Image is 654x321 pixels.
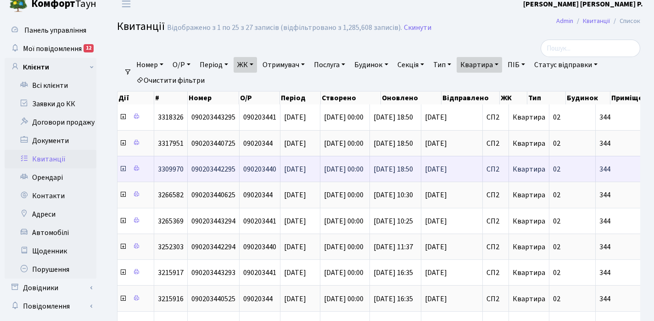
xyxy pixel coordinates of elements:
nav: breadcrumb [542,11,654,31]
span: [DATE] [284,268,306,278]
span: [DATE] [425,295,479,303]
span: [DATE] [425,114,479,121]
th: Відправлено [442,92,500,104]
span: 344 [599,218,651,225]
a: Договори продажу [5,113,96,132]
span: [DATE] 18:50 [374,164,413,174]
th: Оновлено [381,92,442,104]
span: 02 [553,242,560,252]
span: 02 [553,190,560,200]
a: Документи [5,132,96,150]
span: СП2 [486,166,505,173]
span: СП2 [486,191,505,199]
th: Дії [117,92,154,104]
a: Квитанції [5,150,96,168]
span: [DATE] [284,242,306,252]
a: Будинок [351,57,391,73]
span: 344 [599,140,651,147]
span: 344 [599,114,651,121]
span: 090203440525 [191,294,235,304]
a: Клієнти [5,58,96,76]
span: [DATE] [425,218,479,225]
span: 09020344 [243,294,273,304]
a: Номер [133,57,167,73]
span: 02 [553,138,560,149]
a: Очистити фільтри [133,73,208,88]
a: Заявки до КК [5,95,96,113]
a: Порушення [5,260,96,279]
span: [DATE] 16:35 [374,294,413,304]
span: Квартира [513,268,545,278]
span: [DATE] [284,216,306,226]
span: 090203443294 [191,216,235,226]
span: [DATE] [284,294,306,304]
a: Мої повідомлення12 [5,40,96,58]
span: 02 [553,294,560,304]
span: Панель управління [24,25,86,35]
span: [DATE] [425,191,479,199]
a: ПІБ [504,57,529,73]
span: СП2 [486,295,505,303]
div: 12 [84,44,94,52]
span: СП2 [486,243,505,251]
a: Щоденник [5,242,96,260]
span: [DATE] 00:00 [324,112,363,122]
span: 090203441 [243,112,276,122]
span: Квартира [513,242,545,252]
th: ЖК [500,92,527,104]
span: Квартира [513,112,545,122]
th: Будинок [566,92,610,104]
span: [DATE] 10:25 [374,216,413,226]
a: Admin [556,16,573,26]
a: О/Р [169,57,194,73]
a: Тип [430,57,455,73]
span: СП2 [486,218,505,225]
span: 02 [553,164,560,174]
span: 344 [599,166,651,173]
div: Відображено з 1 по 25 з 27 записів (відфільтровано з 1,285,608 записів). [167,23,402,32]
span: СП2 [486,114,505,121]
a: Отримувач [259,57,308,73]
span: 3215917 [158,268,184,278]
span: 3215916 [158,294,184,304]
a: Довідники [5,279,96,297]
span: 3309970 [158,164,184,174]
span: 090203440625 [191,190,235,200]
span: Квитанції [117,18,165,34]
span: 344 [599,243,651,251]
th: Створено [321,92,381,104]
span: 090203441 [243,216,276,226]
span: [DATE] 16:35 [374,268,413,278]
input: Пошук... [541,40,640,57]
a: Скинути [404,23,431,32]
a: Статус відправки [531,57,601,73]
span: [DATE] [284,138,306,149]
span: [DATE] 00:00 [324,190,363,200]
span: СП2 [486,140,505,147]
a: Період [196,57,232,73]
span: 3318326 [158,112,184,122]
span: [DATE] 00:00 [324,164,363,174]
span: [DATE] 00:00 [324,138,363,149]
span: 09020344 [243,138,273,149]
span: Квартира [513,190,545,200]
span: 344 [599,191,651,199]
span: 344 [599,269,651,276]
span: 3266582 [158,190,184,200]
span: 02 [553,216,560,226]
span: 3252303 [158,242,184,252]
a: Всі клієнти [5,76,96,95]
span: [DATE] 11:37 [374,242,413,252]
span: [DATE] 10:30 [374,190,413,200]
span: [DATE] [425,166,479,173]
span: 090203443293 [191,268,235,278]
span: 090203442295 [191,164,235,174]
a: Контакти [5,187,96,205]
span: Квартира [513,164,545,174]
span: 090203440725 [191,138,235,149]
span: СП2 [486,269,505,276]
th: О/Р [239,92,280,104]
a: Адреси [5,205,96,224]
a: Орендарі [5,168,96,187]
span: 02 [553,112,560,122]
